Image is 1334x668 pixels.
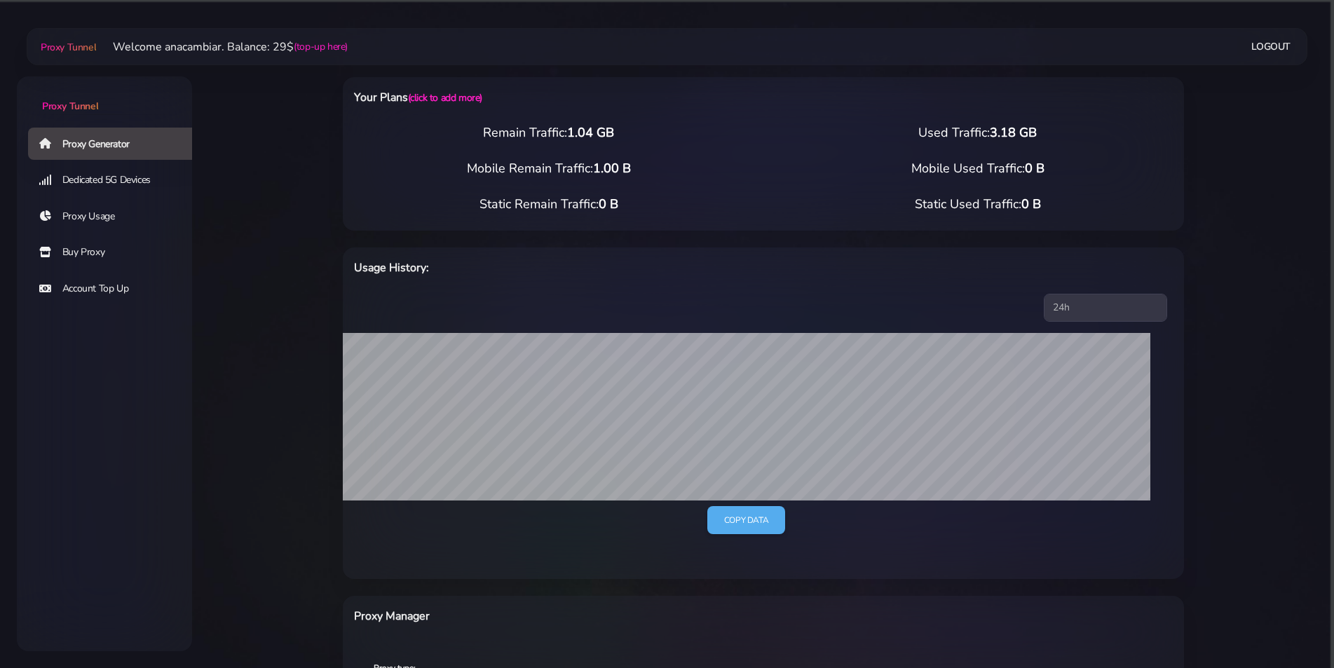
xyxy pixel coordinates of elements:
[294,39,348,54] a: (top-up here)
[763,123,1192,142] div: Used Traffic:
[354,259,824,277] h6: Usage History:
[408,91,482,104] a: (click to add more)
[334,195,763,214] div: Static Remain Traffic:
[41,41,96,54] span: Proxy Tunnel
[28,236,203,268] a: Buy Proxy
[990,124,1037,141] span: 3.18 GB
[593,160,631,177] span: 1.00 B
[334,159,763,178] div: Mobile Remain Traffic:
[28,200,203,233] a: Proxy Usage
[354,88,824,107] h6: Your Plans
[763,159,1192,178] div: Mobile Used Traffic:
[42,100,98,113] span: Proxy Tunnel
[38,36,96,58] a: Proxy Tunnel
[28,164,203,196] a: Dedicated 5G Devices
[599,196,618,212] span: 0 B
[28,273,203,305] a: Account Top Up
[17,76,192,114] a: Proxy Tunnel
[354,607,824,625] h6: Proxy Manager
[763,195,1192,214] div: Static Used Traffic:
[1021,196,1041,212] span: 0 B
[1266,600,1316,650] iframe: Webchat Widget
[1025,160,1044,177] span: 0 B
[567,124,614,141] span: 1.04 GB
[96,39,348,55] li: Welcome anacambiar. Balance: 29$
[707,506,785,535] a: Copy data
[1251,34,1291,60] a: Logout
[28,128,203,160] a: Proxy Generator
[334,123,763,142] div: Remain Traffic:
